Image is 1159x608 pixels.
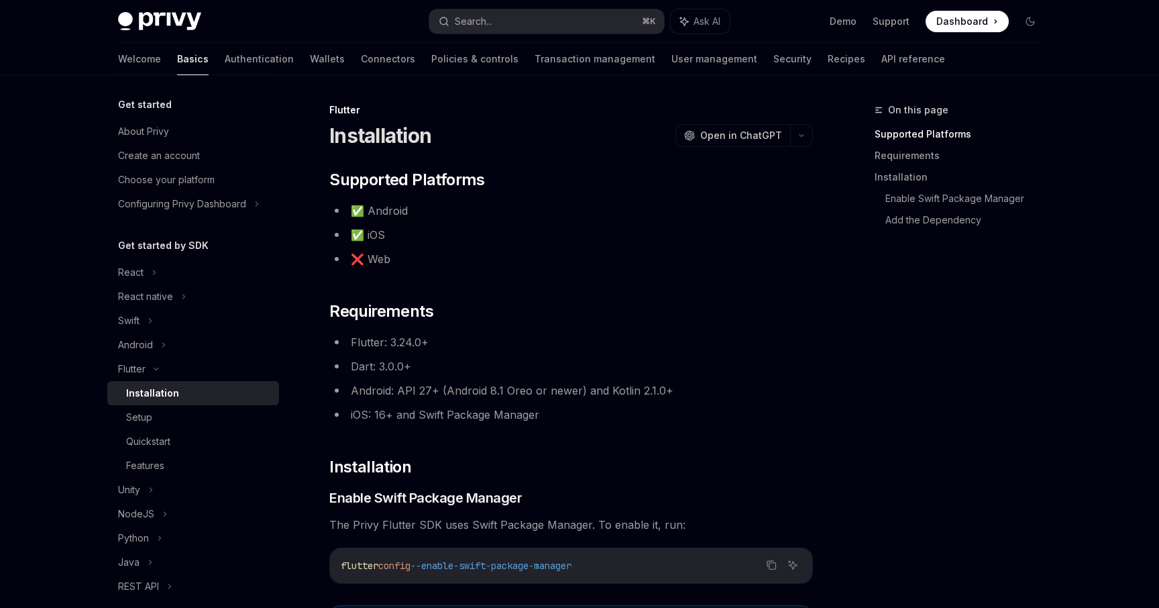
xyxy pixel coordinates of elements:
[694,15,720,28] span: Ask AI
[118,554,140,570] div: Java
[107,168,279,192] a: Choose your platform
[936,15,988,28] span: Dashboard
[126,385,179,401] div: Installation
[118,12,201,31] img: dark logo
[329,123,431,148] h1: Installation
[118,482,140,498] div: Unity
[118,172,215,188] div: Choose your platform
[329,225,813,244] li: ✅ iOS
[118,43,161,75] a: Welcome
[329,169,485,191] span: Supported Platforms
[830,15,857,28] a: Demo
[225,43,294,75] a: Authentication
[773,43,812,75] a: Security
[310,43,345,75] a: Wallets
[410,560,571,572] span: --enable-swift-package-manager
[535,43,655,75] a: Transaction management
[642,16,656,27] span: ⌘ K
[118,97,172,113] h5: Get started
[118,506,154,522] div: NodeJS
[784,556,802,574] button: Ask AI
[118,196,246,212] div: Configuring Privy Dashboard
[455,13,492,30] div: Search...
[875,166,1052,188] a: Installation
[118,578,159,595] div: REST API
[118,148,200,164] div: Create an account
[118,264,144,281] div: React
[329,250,813,268] li: ❌ Web
[763,556,780,574] button: Copy the contents from the code block
[126,409,152,425] div: Setup
[378,560,410,572] span: config
[118,238,209,254] h5: Get started by SDK
[671,9,730,34] button: Ask AI
[329,456,411,478] span: Installation
[828,43,865,75] a: Recipes
[875,123,1052,145] a: Supported Platforms
[107,429,279,454] a: Quickstart
[329,405,813,424] li: iOS: 16+ and Swift Package Manager
[329,201,813,220] li: ✅ Android
[429,9,664,34] button: Search...⌘K
[107,144,279,168] a: Create an account
[126,434,170,450] div: Quickstart
[329,301,433,322] span: Requirements
[1019,11,1041,32] button: Toggle dark mode
[675,124,790,147] button: Open in ChatGPT
[118,530,149,546] div: Python
[118,361,146,377] div: Flutter
[885,188,1052,209] a: Enable Swift Package Manager
[329,103,813,117] div: Flutter
[329,381,813,400] li: Android: API 27+ (Android 8.1 Oreo or newer) and Kotlin 2.1.0+
[118,289,173,305] div: React native
[671,43,757,75] a: User management
[107,405,279,429] a: Setup
[177,43,209,75] a: Basics
[126,458,164,474] div: Features
[329,333,813,352] li: Flutter: 3.24.0+
[885,209,1052,231] a: Add the Dependency
[329,489,522,507] span: Enable Swift Package Manager
[881,43,945,75] a: API reference
[888,102,948,118] span: On this page
[329,357,813,376] li: Dart: 3.0.0+
[926,11,1009,32] a: Dashboard
[107,119,279,144] a: About Privy
[700,129,782,142] span: Open in ChatGPT
[873,15,909,28] a: Support
[118,123,169,140] div: About Privy
[431,43,518,75] a: Policies & controls
[107,454,279,478] a: Features
[341,560,378,572] span: flutter
[361,43,415,75] a: Connectors
[875,145,1052,166] a: Requirements
[118,337,153,353] div: Android
[118,313,140,329] div: Swift
[107,381,279,405] a: Installation
[329,515,813,534] span: The Privy Flutter SDK uses Swift Package Manager. To enable it, run:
